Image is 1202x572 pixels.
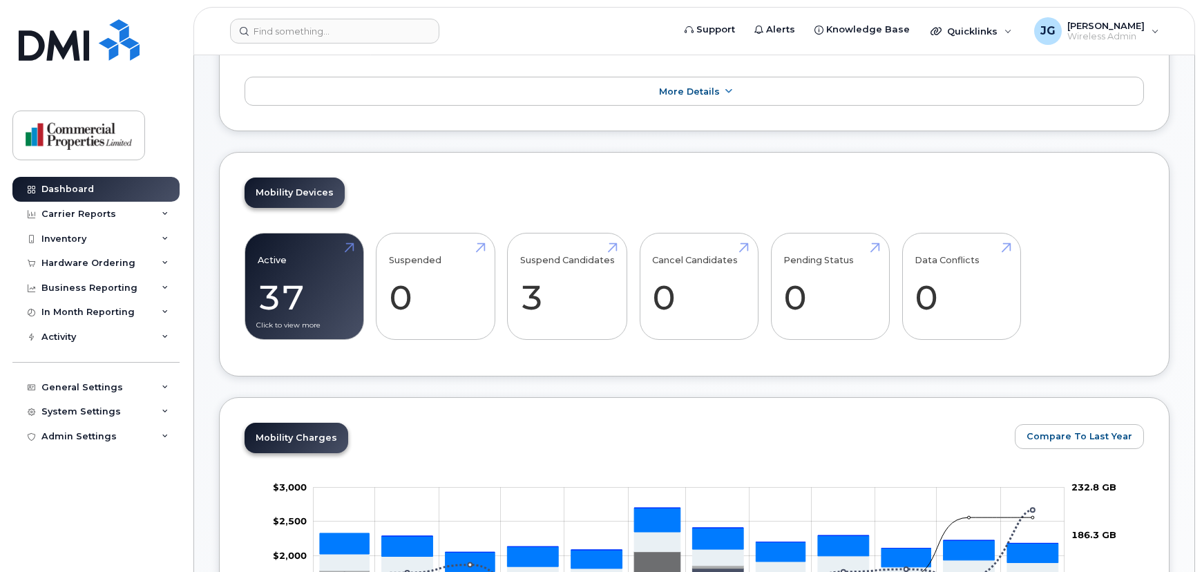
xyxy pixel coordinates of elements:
[766,23,795,37] span: Alerts
[520,241,615,332] a: Suspend Candidates 3
[1027,430,1132,443] span: Compare To Last Year
[915,241,1008,332] a: Data Conflicts 0
[675,16,745,44] a: Support
[659,86,720,97] span: More Details
[826,23,910,37] span: Knowledge Base
[273,482,307,493] tspan: $3,000
[805,16,919,44] a: Knowledge Base
[1024,17,1169,45] div: Julia Gilbertq
[921,17,1022,45] div: Quicklinks
[230,19,439,44] input: Find something...
[1040,23,1056,39] span: JG
[273,482,307,493] g: $0
[1067,20,1145,31] span: [PERSON_NAME]
[273,515,307,526] tspan: $2,500
[245,423,348,453] a: Mobility Charges
[273,515,307,526] g: $0
[1071,482,1116,493] tspan: 232.8 GB
[1071,529,1116,540] tspan: 186.3 GB
[273,550,307,561] tspan: $2,000
[273,550,307,561] g: $0
[1015,424,1144,449] button: Compare To Last Year
[245,178,345,208] a: Mobility Devices
[258,241,351,332] a: Active 37
[320,508,1058,571] g: HST
[947,26,998,37] span: Quicklinks
[783,241,877,332] a: Pending Status 0
[652,241,745,332] a: Cancel Candidates 0
[1067,31,1145,42] span: Wireless Admin
[696,23,735,37] span: Support
[389,241,482,332] a: Suspended 0
[745,16,805,44] a: Alerts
